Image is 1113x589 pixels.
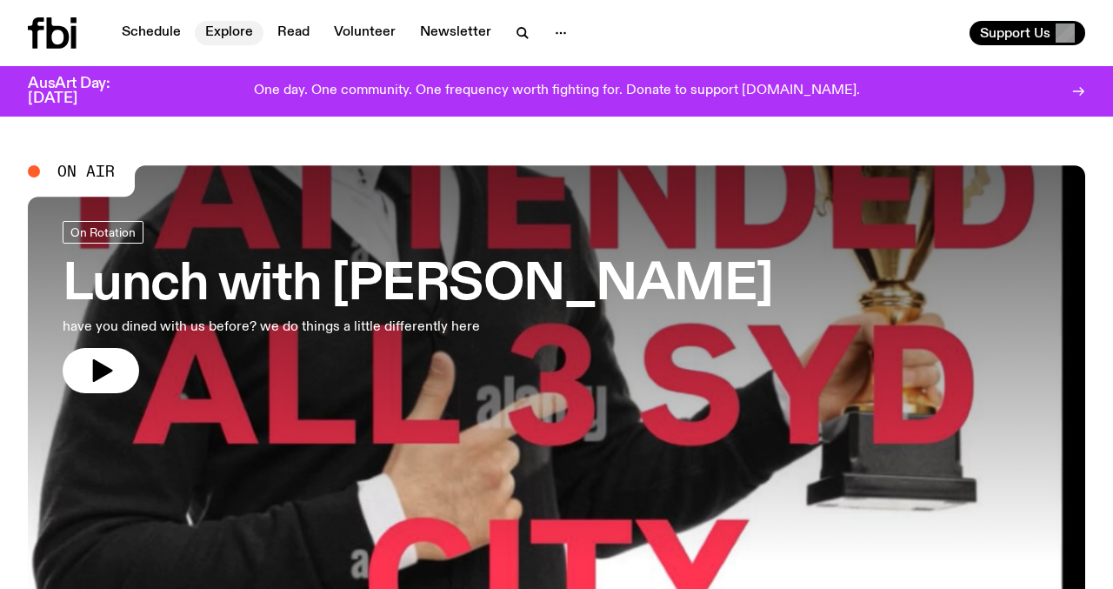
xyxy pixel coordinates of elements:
[267,21,320,45] a: Read
[254,84,860,99] p: One day. One community. One frequency worth fighting for. Donate to support [DOMAIN_NAME].
[195,21,263,45] a: Explore
[63,221,143,244] a: On Rotation
[63,221,773,393] a: Lunch with [PERSON_NAME]have you dined with us before? we do things a little differently here
[63,261,773,310] h3: Lunch with [PERSON_NAME]
[57,164,115,179] span: On Air
[970,21,1085,45] button: Support Us
[28,77,139,106] h3: AusArt Day: [DATE]
[63,317,508,338] p: have you dined with us before? we do things a little differently here
[70,225,136,238] span: On Rotation
[410,21,502,45] a: Newsletter
[323,21,406,45] a: Volunteer
[111,21,191,45] a: Schedule
[980,25,1050,41] span: Support Us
